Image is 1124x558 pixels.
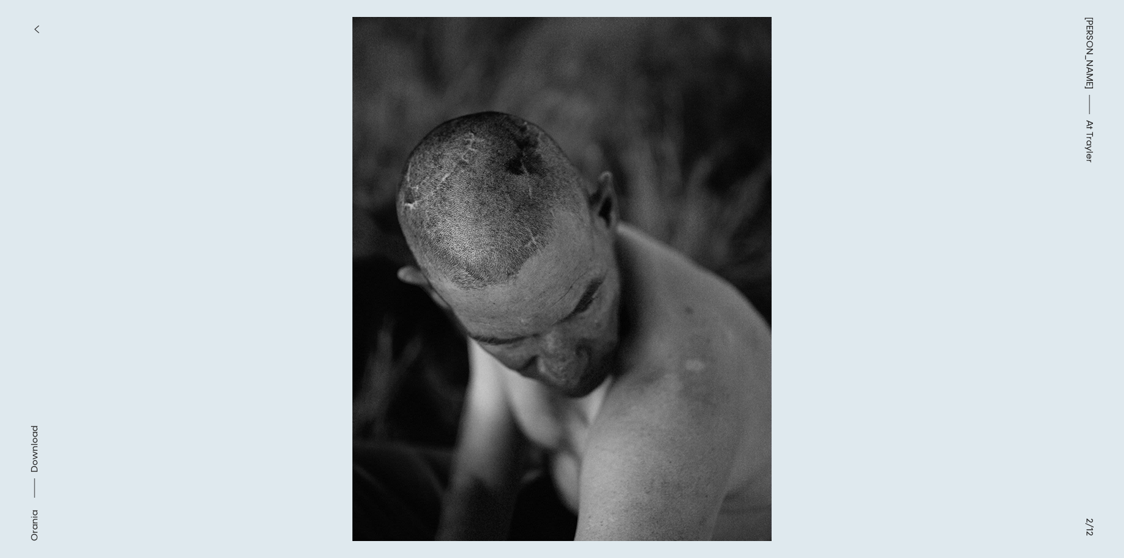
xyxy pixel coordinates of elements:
[1082,17,1096,89] a: [PERSON_NAME]
[29,426,40,473] span: Download
[28,426,42,504] button: Download asset
[28,510,42,541] div: Orania
[1082,120,1096,163] span: At Trayler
